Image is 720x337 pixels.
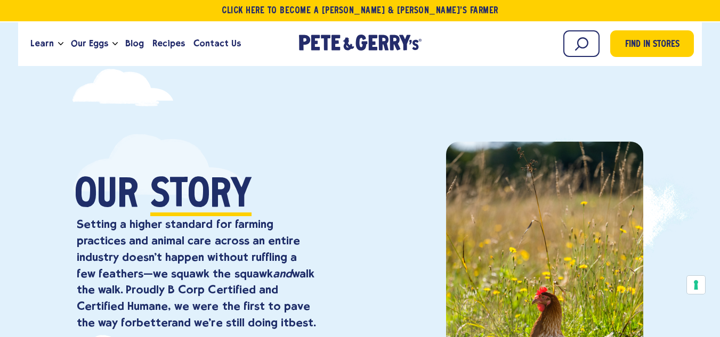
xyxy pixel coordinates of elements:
a: Recipes [148,29,189,58]
span: Find in Stores [625,38,679,52]
a: Find in Stores [610,30,694,57]
em: and [273,267,292,280]
p: Setting a higher standard for farming practices and animal care across an entire industry doesn’t... [77,216,315,331]
input: Search [563,30,600,57]
span: Recipes [152,37,185,50]
span: Contact Us [193,37,241,50]
a: Learn [26,29,58,58]
button: Open the dropdown menu for Our Eggs [112,42,118,46]
button: Your consent preferences for tracking technologies [687,276,705,294]
span: Our Eggs [71,37,108,50]
a: Our Eggs [67,29,112,58]
span: Blog [125,37,144,50]
strong: best [289,316,313,329]
span: Our [75,176,139,216]
a: Blog [121,29,148,58]
span: Story [150,176,252,216]
strong: better [136,316,172,329]
span: Learn [30,37,54,50]
button: Open the dropdown menu for Learn [58,42,63,46]
a: Contact Us [189,29,245,58]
